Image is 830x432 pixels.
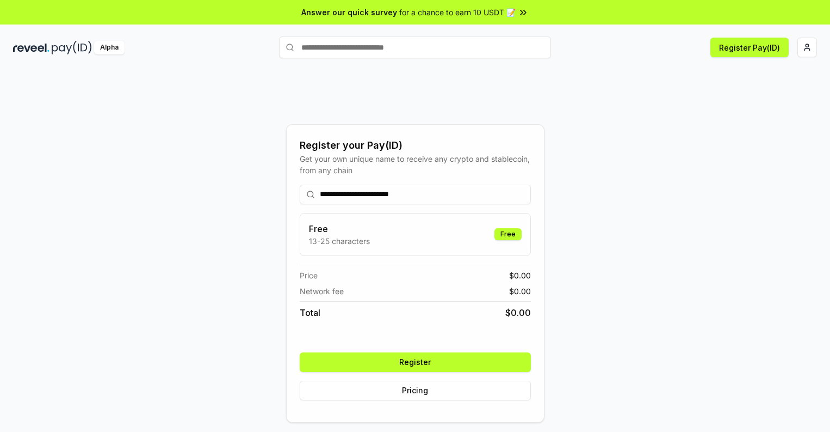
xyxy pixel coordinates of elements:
[94,41,125,54] div: Alpha
[300,138,531,153] div: Register your Pay(ID)
[300,306,320,319] span: Total
[505,306,531,319] span: $ 0.00
[399,7,516,18] span: for a chance to earn 10 USDT 📝
[52,41,92,54] img: pay_id
[300,381,531,400] button: Pricing
[309,222,370,235] h3: Free
[300,285,344,297] span: Network fee
[13,41,49,54] img: reveel_dark
[509,270,531,281] span: $ 0.00
[300,270,318,281] span: Price
[494,228,522,240] div: Free
[509,285,531,297] span: $ 0.00
[300,352,531,372] button: Register
[309,235,370,247] p: 13-25 characters
[710,38,789,57] button: Register Pay(ID)
[301,7,397,18] span: Answer our quick survey
[300,153,531,176] div: Get your own unique name to receive any crypto and stablecoin, from any chain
